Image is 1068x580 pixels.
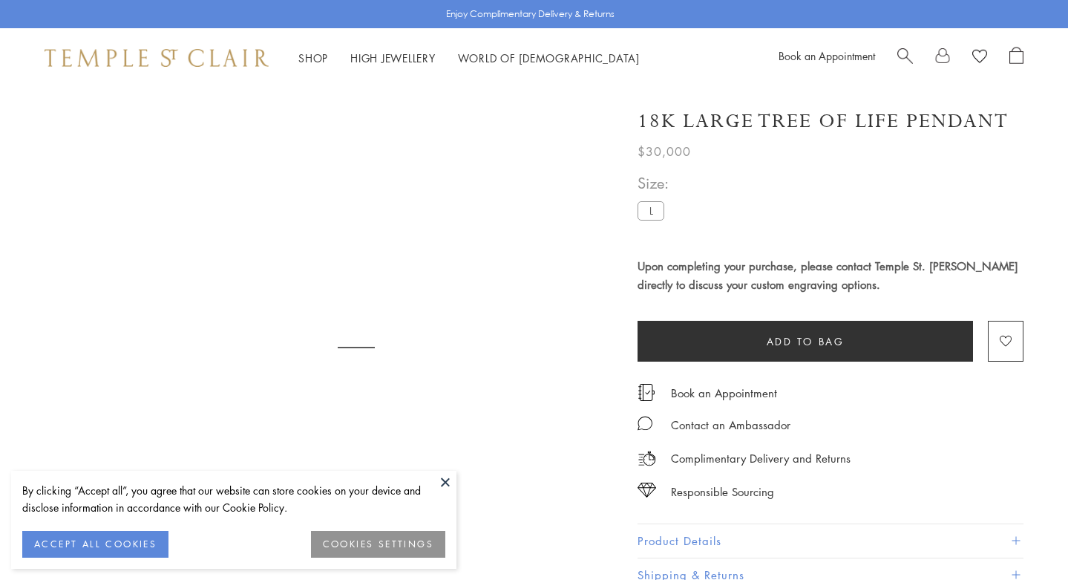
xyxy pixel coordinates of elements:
[671,385,777,401] a: Book an Appointment
[972,47,987,69] a: View Wishlist
[350,50,436,65] a: High JewelleryHigh Jewellery
[671,449,851,468] p: Complimentary Delivery and Returns
[671,416,790,434] div: Contact an Ambassador
[446,7,615,22] p: Enjoy Complimentary Delivery & Returns
[458,50,640,65] a: World of [DEMOGRAPHIC_DATA]World of [DEMOGRAPHIC_DATA]
[638,108,1009,134] h1: 18K Large Tree of Life Pendant
[298,50,328,65] a: ShopShop
[638,201,664,220] label: L
[1009,47,1023,69] a: Open Shopping Bag
[638,171,670,195] span: Size:
[779,48,875,63] a: Book an Appointment
[638,449,656,468] img: icon_delivery.svg
[638,483,656,498] img: icon_sourcing.svg
[22,531,168,558] button: ACCEPT ALL COOKIES
[671,483,774,501] div: Responsible Sourcing
[638,384,655,401] img: icon_appointment.svg
[298,49,640,68] nav: Main navigation
[45,49,269,67] img: Temple St. Clair
[638,257,1023,294] h4: Upon completing your purchase, please contact Temple St. [PERSON_NAME] directly to discuss your c...
[638,321,973,362] button: Add to bag
[311,531,445,558] button: COOKIES SETTINGS
[22,482,445,516] div: By clicking “Accept all”, you agree that our website can store cookies on your device and disclos...
[638,524,1023,558] button: Product Details
[897,47,913,69] a: Search
[638,416,652,431] img: MessageIcon-01_2.svg
[638,142,691,161] span: $30,000
[767,333,845,350] span: Add to bag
